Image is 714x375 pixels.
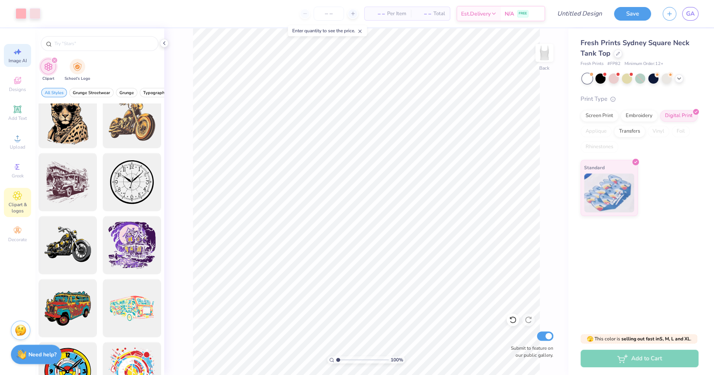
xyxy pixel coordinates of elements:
[686,9,695,18] span: GA
[505,10,514,18] span: N/A
[584,173,634,212] img: Standard
[140,88,170,97] button: filter button
[12,173,24,179] span: Greek
[387,10,406,18] span: Per Item
[54,40,153,47] input: Try "Stars"
[581,38,689,58] span: Fresh Prints Sydney Square Neck Tank Top
[10,144,25,150] span: Upload
[587,335,593,343] span: 🫣
[28,351,56,358] strong: Need help?
[537,45,552,61] img: Back
[621,336,690,342] strong: selling out fast in S, M, L and XL
[607,61,621,67] span: # FP82
[116,88,137,97] button: filter button
[581,141,618,153] div: Rhinestones
[45,90,63,96] span: All Styles
[369,10,385,18] span: – –
[8,115,27,121] span: Add Text
[539,65,549,72] div: Back
[614,7,651,21] button: Save
[8,237,27,243] span: Decorate
[44,62,53,71] img: Clipart Image
[672,126,690,137] div: Foil
[625,61,663,67] span: Minimum Order: 12 +
[69,88,114,97] button: filter button
[461,10,491,18] span: Est. Delivery
[587,335,691,342] span: This color is .
[660,110,698,122] div: Digital Print
[391,356,403,363] span: 100 %
[119,90,134,96] span: Grunge
[65,59,90,82] div: filter for School's Logo
[647,126,669,137] div: Vinyl
[9,58,27,64] span: Image AI
[143,90,167,96] span: Typography
[288,25,367,36] div: Enter quantity to see the price.
[581,95,698,103] div: Print Type
[581,110,618,122] div: Screen Print
[581,61,603,67] span: Fresh Prints
[73,62,82,71] img: School's Logo Image
[9,86,26,93] span: Designs
[42,76,54,82] span: Clipart
[65,76,90,82] span: School's Logo
[551,6,608,21] input: Untitled Design
[507,345,553,359] label: Submit to feature on our public gallery.
[65,59,90,82] button: filter button
[433,10,445,18] span: Total
[41,88,67,97] button: filter button
[519,11,527,16] span: FREE
[40,59,56,82] button: filter button
[314,7,344,21] input: – –
[621,110,658,122] div: Embroidery
[40,59,56,82] div: filter for Clipart
[73,90,110,96] span: Grunge Streetwear
[4,202,31,214] span: Clipart & logos
[682,7,698,21] a: GA
[614,126,645,137] div: Transfers
[584,163,605,172] span: Standard
[416,10,431,18] span: – –
[581,126,612,137] div: Applique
